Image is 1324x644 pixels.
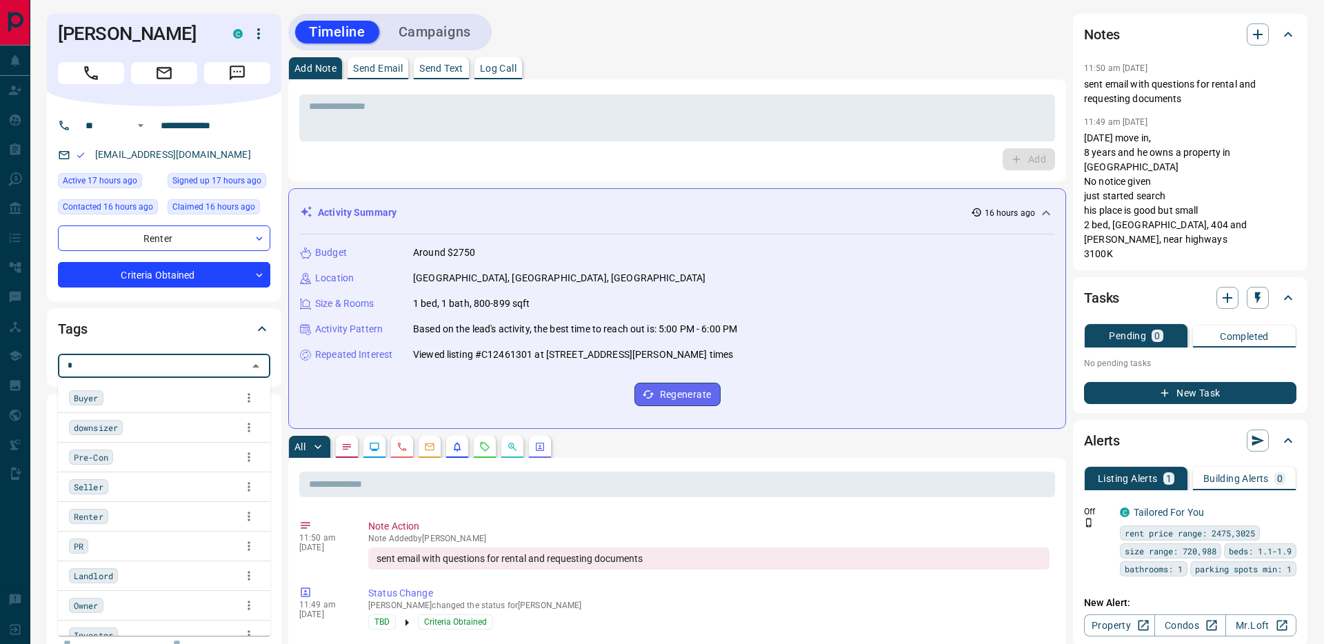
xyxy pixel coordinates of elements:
svg: Notes [341,441,352,452]
a: Property [1084,614,1155,636]
button: Timeline [295,21,379,43]
span: Seller [74,480,103,494]
p: Building Alerts [1203,474,1269,483]
span: Active 17 hours ago [63,174,137,188]
span: Investor [74,628,113,642]
span: downsizer [74,421,118,434]
p: Location [315,271,354,285]
svg: Calls [397,441,408,452]
span: Contacted 16 hours ago [63,200,153,214]
div: sent email with questions for rental and requesting documents [368,547,1050,570]
span: size range: 720,988 [1125,544,1216,558]
p: 11:49 am [299,600,348,610]
p: Add Note [294,63,337,73]
div: Tue Oct 14 2025 [58,173,161,192]
svg: Email Valid [76,150,86,160]
p: New Alert: [1084,596,1296,610]
h2: Tags [58,318,87,340]
div: condos.ca [1120,507,1130,517]
p: Off [1084,505,1112,518]
a: Condos [1154,614,1225,636]
div: Notes [1084,18,1296,51]
p: [DATE] [299,543,348,552]
p: 0 [1154,331,1160,341]
h2: Notes [1084,23,1120,46]
svg: Emails [424,441,435,452]
span: beds: 1.1-1.9 [1229,544,1292,558]
p: Send Text [419,63,463,73]
svg: Requests [479,441,490,452]
div: Tags [58,312,270,345]
p: Repeated Interest [315,348,392,362]
p: 11:50 am [299,533,348,543]
p: Log Call [480,63,516,73]
span: bathrooms: 1 [1125,562,1183,576]
div: Activity Summary16 hours ago [300,200,1054,225]
svg: Opportunities [507,441,518,452]
span: Buyer [74,391,99,405]
p: 11:49 am [DATE] [1084,117,1147,127]
svg: Lead Browsing Activity [369,441,380,452]
p: [DATE] move in, 8 years and he owns a property in [GEOGRAPHIC_DATA] No notice given just started ... [1084,131,1296,261]
p: sent email with questions for rental and requesting documents [1084,77,1296,106]
div: Tue Oct 14 2025 [58,199,161,219]
span: Message [204,62,270,84]
span: Pre-Con [74,450,108,464]
div: Tasks [1084,281,1296,314]
p: [DATE] [299,610,348,619]
h2: Alerts [1084,430,1120,452]
p: Note Action [368,519,1050,534]
span: Call [58,62,124,84]
p: Send Email [353,63,403,73]
a: [EMAIL_ADDRESS][DOMAIN_NAME] [95,149,251,160]
p: Pending [1109,331,1146,341]
h2: Tasks [1084,287,1119,309]
div: Tue Oct 14 2025 [168,173,270,192]
p: [GEOGRAPHIC_DATA], [GEOGRAPHIC_DATA], [GEOGRAPHIC_DATA] [413,271,705,285]
div: condos.ca [233,29,243,39]
span: Landlord [74,569,113,583]
p: Completed [1220,332,1269,341]
span: parking spots min: 1 [1195,562,1292,576]
span: PR [74,539,83,553]
p: Note Added by [PERSON_NAME] [368,534,1050,543]
div: Alerts [1084,424,1296,457]
span: Email [131,62,197,84]
p: Activity Pattern [315,322,383,336]
p: Activity Summary [318,205,397,220]
span: Owner [74,598,99,612]
p: 11:50 am [DATE] [1084,63,1147,73]
span: TBD [374,615,390,629]
svg: Listing Alerts [452,441,463,452]
p: 0 [1277,474,1283,483]
p: All [294,442,305,452]
span: Renter [74,510,103,523]
p: Around $2750 [413,245,476,260]
button: New Task [1084,382,1296,404]
button: Open [132,117,149,134]
p: Listing Alerts [1098,474,1158,483]
span: rent price range: 2475,3025 [1125,526,1255,540]
p: Status Change [368,586,1050,601]
span: Criteria Obtained [424,615,487,629]
p: Size & Rooms [315,296,374,311]
button: Regenerate [634,383,721,406]
button: Close [246,356,265,376]
div: Tue Oct 14 2025 [168,199,270,219]
p: Budget [315,245,347,260]
span: Signed up 17 hours ago [172,174,261,188]
p: 1 [1166,474,1172,483]
p: No pending tasks [1084,353,1296,374]
span: Claimed 16 hours ago [172,200,255,214]
button: Campaigns [385,21,485,43]
p: 1 bed, 1 bath, 800-899 sqft [413,296,530,311]
p: 16 hours ago [985,207,1035,219]
a: Mr.Loft [1225,614,1296,636]
p: Viewed listing #C12461301 at [STREET_ADDRESS][PERSON_NAME] times [413,348,733,362]
div: Renter [58,225,270,251]
svg: Push Notification Only [1084,518,1094,527]
a: Tailored For You [1134,507,1204,518]
h1: [PERSON_NAME] [58,23,212,45]
p: [PERSON_NAME] changed the status for [PERSON_NAME] [368,601,1050,610]
p: Based on the lead's activity, the best time to reach out is: 5:00 PM - 6:00 PM [413,322,737,336]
